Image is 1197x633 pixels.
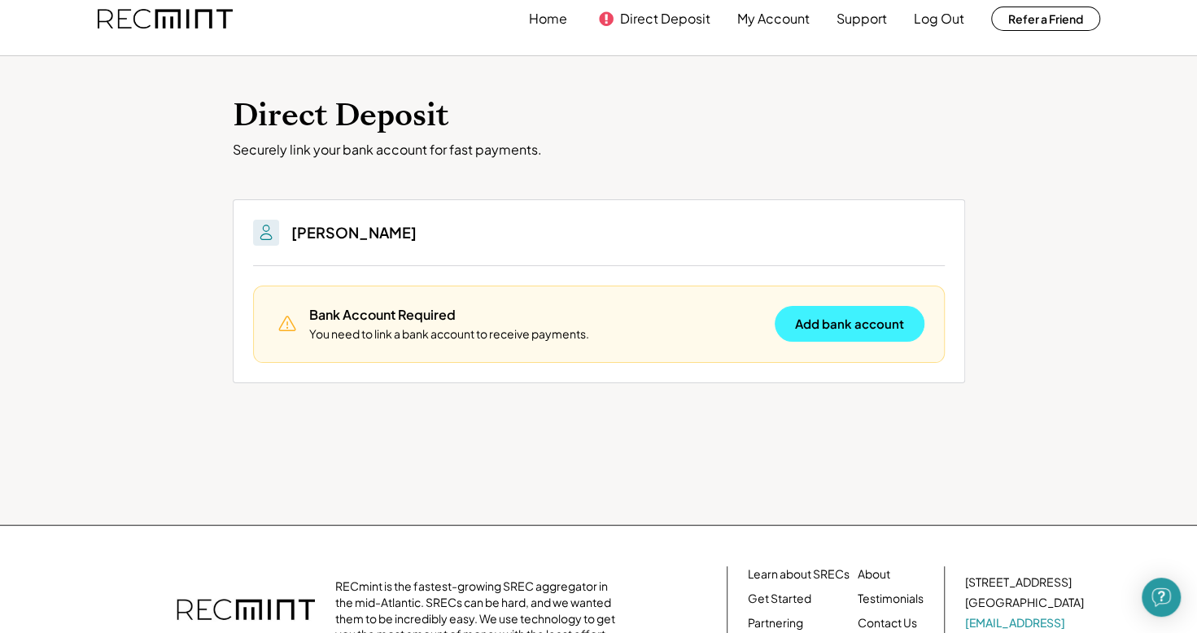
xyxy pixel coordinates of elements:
div: You need to link a bank account to receive payments. [309,326,589,343]
div: Bank Account Required [309,306,456,324]
button: Refer a Friend [991,7,1100,31]
img: People.svg [256,223,276,242]
img: recmint-logotype%403x.png [98,9,233,29]
div: [GEOGRAPHIC_DATA] [965,595,1084,611]
h1: Direct Deposit [233,97,965,135]
button: Log Out [914,2,964,35]
a: Contact Us [858,615,917,631]
button: Add bank account [775,306,924,342]
button: Support [837,2,887,35]
a: Get Started [748,591,811,607]
a: Partnering [748,615,803,631]
a: About [858,566,890,583]
h3: [PERSON_NAME] [291,223,417,242]
a: Learn about SRECs [748,566,850,583]
button: Home [529,2,567,35]
a: Testimonials [858,591,924,607]
div: Open Intercom Messenger [1142,578,1181,617]
div: Securely link your bank account for fast payments. [233,142,965,159]
button: Direct Deposit [620,2,710,35]
button: My Account [737,2,810,35]
div: [STREET_ADDRESS] [965,574,1072,591]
